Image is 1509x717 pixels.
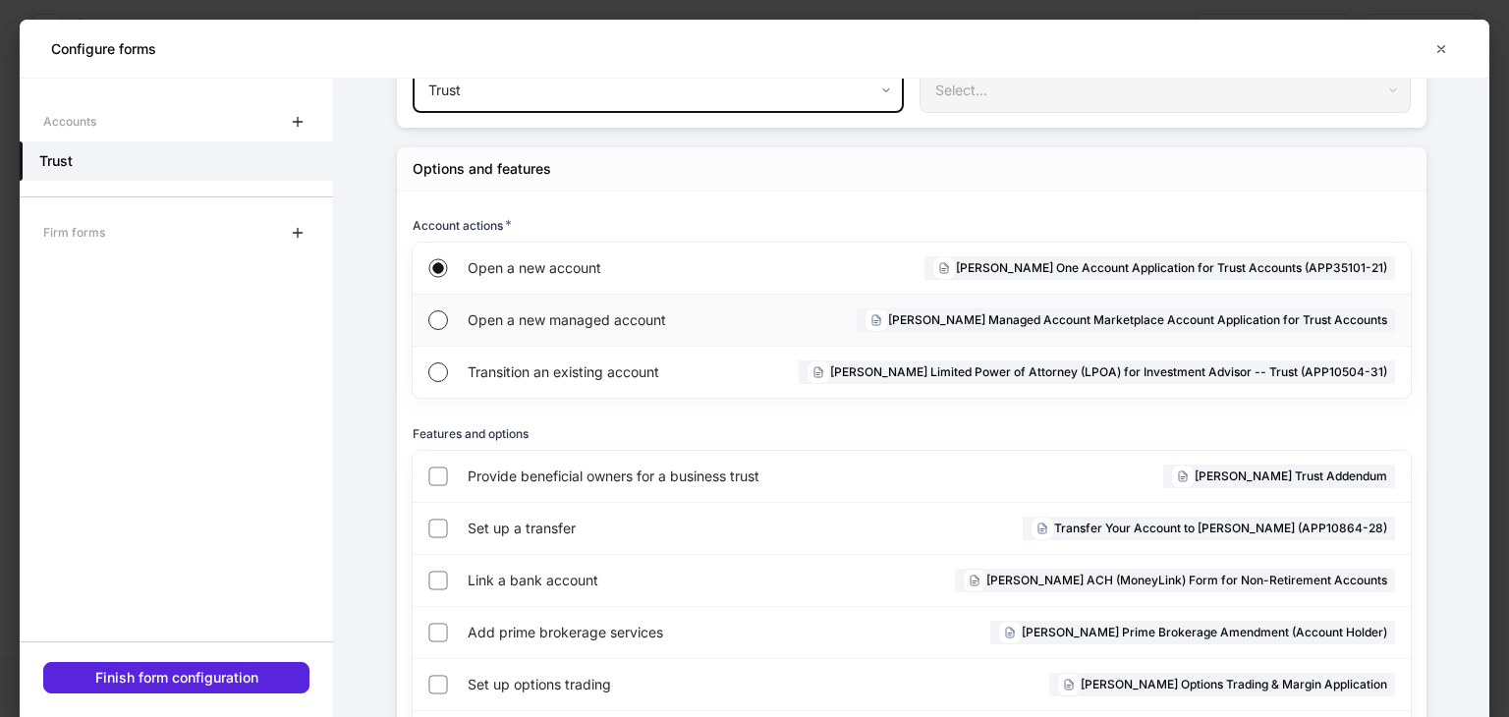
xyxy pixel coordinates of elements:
span: Transition an existing account [468,362,713,382]
button: Finish form configuration [43,662,309,693]
div: [PERSON_NAME] Managed Account Marketplace Account Application for Trust Accounts [857,308,1395,332]
h6: Transfer Your Account to [PERSON_NAME] (APP10864-28) [1054,519,1387,537]
div: [PERSON_NAME] Limited Power of Attorney (LPOA) for Investment Advisor -- Trust (APP10504-31) [799,360,1395,384]
span: Open a new managed account [468,310,746,330]
a: Trust [20,141,333,181]
div: Trust [413,69,903,112]
h6: [PERSON_NAME] ACH (MoneyLink) Form for Non-Retirement Accounts [986,571,1387,589]
h5: Trust [39,151,73,171]
h6: [PERSON_NAME] Options Trading & Margin Application [1081,675,1387,693]
div: Select... [920,69,1410,112]
h5: Configure forms [51,39,156,59]
span: Add prime brokerage services [468,623,811,642]
div: Finish form configuration [95,671,258,685]
div: Accounts [43,104,96,138]
div: [PERSON_NAME] One Account Application for Trust Accounts (APP35101-21) [924,256,1395,280]
h6: Features and options [413,424,529,443]
span: Link a bank account [468,571,761,590]
div: Options and features [413,159,551,179]
h6: Account actions [413,215,512,235]
span: Set up options trading [468,675,814,694]
h6: [PERSON_NAME] Trust Addendum [1195,467,1387,485]
span: Provide beneficial owners for a business trust [468,467,946,486]
div: Firm forms [43,215,105,249]
span: Set up a transfer [468,519,784,538]
span: Open a new account [468,258,748,278]
h6: [PERSON_NAME] Prime Brokerage Amendment (Account Holder) [1022,623,1387,641]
